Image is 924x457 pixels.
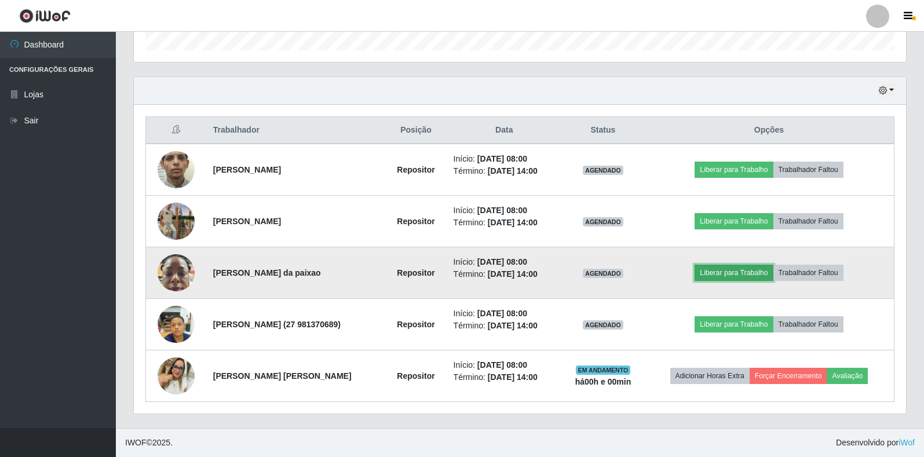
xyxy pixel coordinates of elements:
time: [DATE] 08:00 [477,154,527,163]
span: © 2025 . [125,437,173,449]
time: [DATE] 08:00 [477,206,527,215]
time: [DATE] 14:00 [488,321,538,330]
button: Trabalhador Faltou [773,265,843,281]
time: [DATE] 14:00 [488,269,538,279]
li: Início: [454,308,555,320]
time: [DATE] 14:00 [488,372,538,382]
button: Avaliação [827,368,868,384]
span: AGENDADO [583,217,623,226]
span: IWOF [125,438,147,447]
img: CoreUI Logo [19,9,71,23]
strong: [PERSON_NAME] da paixao [213,268,321,277]
li: Término: [454,268,555,280]
img: 1749745311179.jpeg [158,188,195,254]
strong: [PERSON_NAME] [PERSON_NAME] [213,371,352,381]
button: Liberar para Trabalho [695,213,773,229]
button: Liberar para Trabalho [695,316,773,332]
strong: Repositor [397,371,434,381]
li: Início: [454,256,555,268]
span: AGENDADO [583,269,623,278]
span: AGENDADO [583,320,623,330]
th: Status [562,117,644,144]
span: EM ANDAMENTO [576,365,631,375]
time: [DATE] 14:00 [488,218,538,227]
strong: Repositor [397,217,434,226]
strong: há 00 h e 00 min [575,377,631,386]
button: Forçar Encerramento [750,368,827,384]
th: Trabalhador [206,117,386,144]
th: Posição [385,117,446,144]
time: [DATE] 08:00 [477,360,527,370]
li: Término: [454,371,555,383]
strong: Repositor [397,268,434,277]
span: Desenvolvido por [836,437,915,449]
button: Trabalhador Faltou [773,162,843,178]
img: 1755998859963.jpeg [158,357,195,394]
button: Liberar para Trabalho [695,162,773,178]
button: Trabalhador Faltou [773,213,843,229]
li: Início: [454,204,555,217]
time: [DATE] 14:00 [488,166,538,176]
th: Data [447,117,562,144]
span: AGENDADO [583,166,623,175]
li: Término: [454,165,555,177]
strong: [PERSON_NAME] [213,165,281,174]
li: Término: [454,320,555,332]
li: Início: [454,153,555,165]
time: [DATE] 08:00 [477,257,527,266]
time: [DATE] 08:00 [477,309,527,318]
img: 1755367565245.jpeg [158,299,195,349]
img: 1752580683628.jpeg [158,248,195,297]
button: Adicionar Horas Extra [670,368,750,384]
strong: [PERSON_NAME] (27 981370689) [213,320,341,329]
th: Opções [644,117,894,144]
strong: [PERSON_NAME] [213,217,281,226]
a: iWof [899,438,915,447]
strong: Repositor [397,165,434,174]
img: 1747894818332.jpeg [158,129,195,211]
button: Liberar para Trabalho [695,265,773,281]
button: Trabalhador Faltou [773,316,843,332]
strong: Repositor [397,320,434,329]
li: Início: [454,359,555,371]
li: Término: [454,217,555,229]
